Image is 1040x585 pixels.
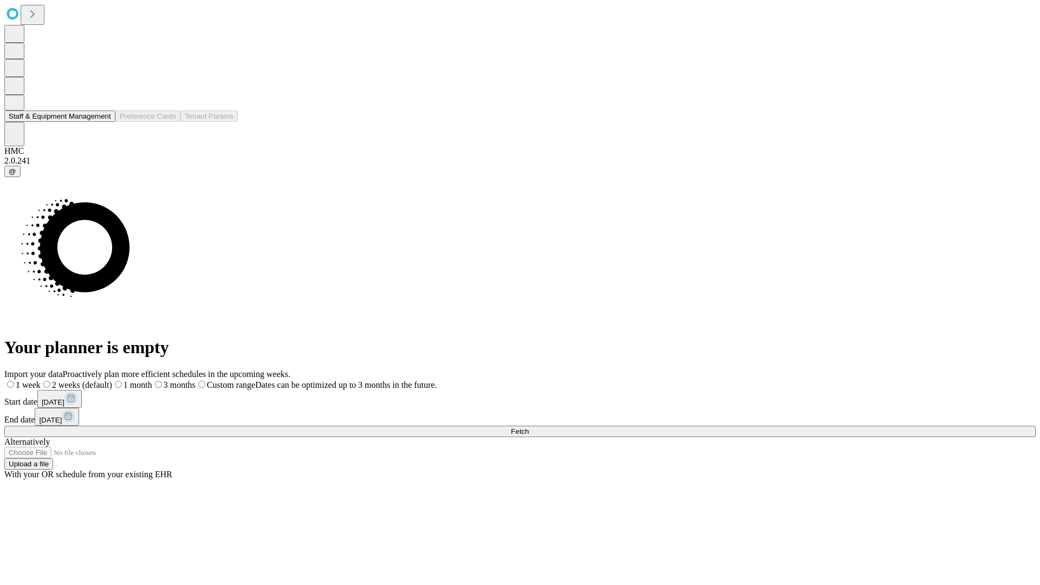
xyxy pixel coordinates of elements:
input: 1 month [115,381,122,388]
input: 2 weeks (default) [43,381,50,388]
input: Custom rangeDates can be optimized up to 3 months in the future. [198,381,205,388]
span: Dates can be optimized up to 3 months in the future. [255,380,437,389]
span: 2 weeks (default) [52,380,112,389]
span: @ [9,167,16,175]
span: 1 month [123,380,152,389]
div: Start date [4,390,1036,408]
input: 3 months [155,381,162,388]
button: Upload a file [4,458,53,470]
button: Fetch [4,426,1036,437]
div: End date [4,408,1036,426]
span: Import your data [4,369,63,379]
div: 2.0.241 [4,156,1036,166]
span: Alternatively [4,437,50,446]
button: Tenant Params [180,110,238,122]
button: [DATE] [35,408,79,426]
span: 3 months [164,380,196,389]
span: With your OR schedule from your existing EHR [4,470,172,479]
button: Preference Cards [115,110,180,122]
span: [DATE] [42,398,64,406]
button: [DATE] [37,390,82,408]
span: [DATE] [39,416,62,424]
h1: Your planner is empty [4,337,1036,357]
span: Proactively plan more efficient schedules in the upcoming weeks. [63,369,290,379]
span: Custom range [207,380,255,389]
span: 1 week [16,380,41,389]
input: 1 week [7,381,14,388]
button: @ [4,166,21,177]
span: Fetch [511,427,529,435]
div: HMC [4,146,1036,156]
button: Staff & Equipment Management [4,110,115,122]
